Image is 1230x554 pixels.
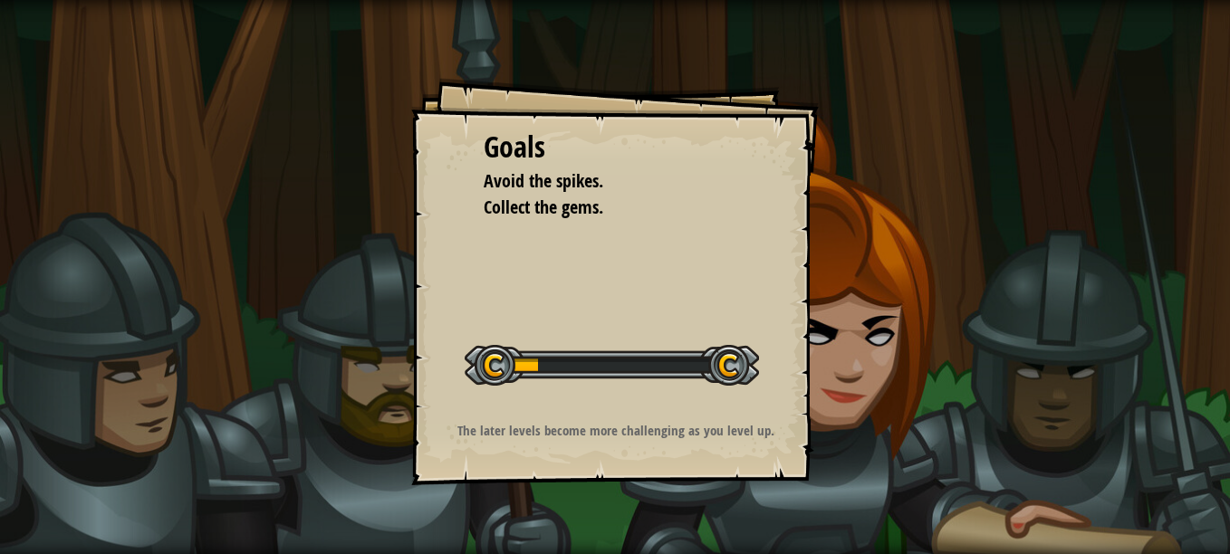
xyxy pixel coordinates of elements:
[484,195,603,219] span: Collect the gems.
[484,127,746,168] div: Goals
[461,195,742,221] li: Collect the gems.
[461,168,742,195] li: Avoid the spikes.
[484,168,603,193] span: Avoid the spikes.
[434,421,797,440] p: The later levels become more challenging as you level up.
